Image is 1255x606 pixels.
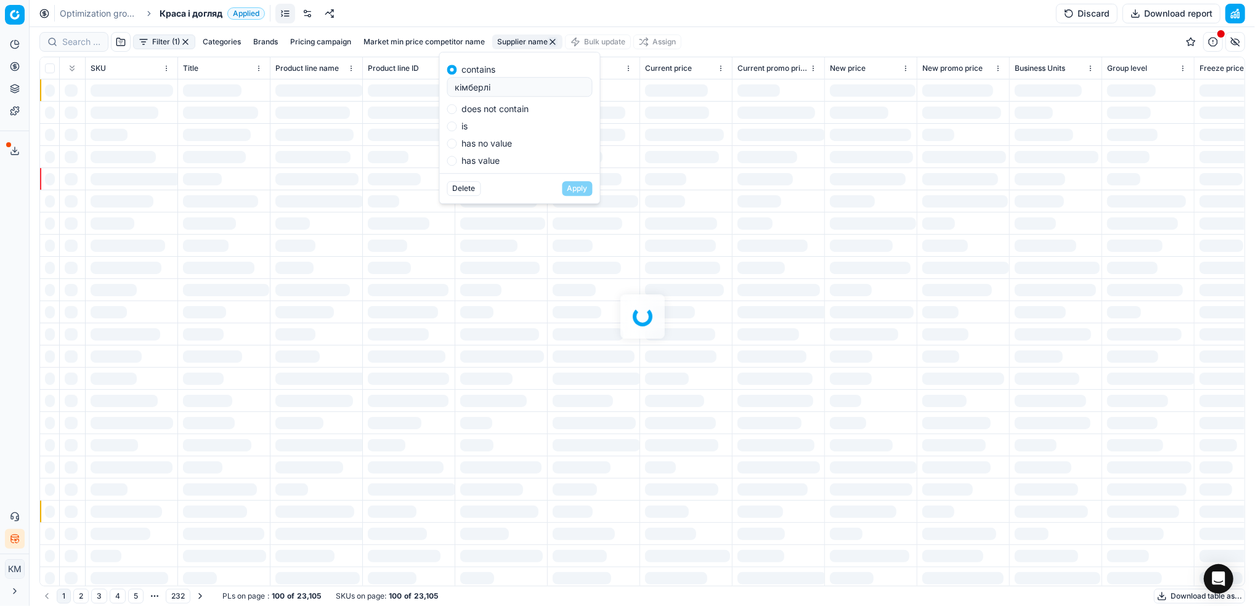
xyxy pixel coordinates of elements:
label: has no value [462,139,513,148]
button: КM [5,559,25,579]
label: is [462,122,468,131]
span: Краса і доглядApplied [160,7,265,20]
a: Optimization groups [60,7,139,20]
label: contains [462,65,496,74]
button: Discard [1056,4,1118,23]
span: КM [6,560,24,578]
div: Open Intercom Messenger [1204,564,1233,594]
label: has value [462,156,500,165]
button: Apply [563,181,593,196]
button: Download report [1123,4,1220,23]
span: Краса і догляд [160,7,222,20]
span: Applied [227,7,265,20]
button: Delete [447,181,481,196]
label: does not contain [462,105,529,113]
nav: breadcrumb [60,7,265,20]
